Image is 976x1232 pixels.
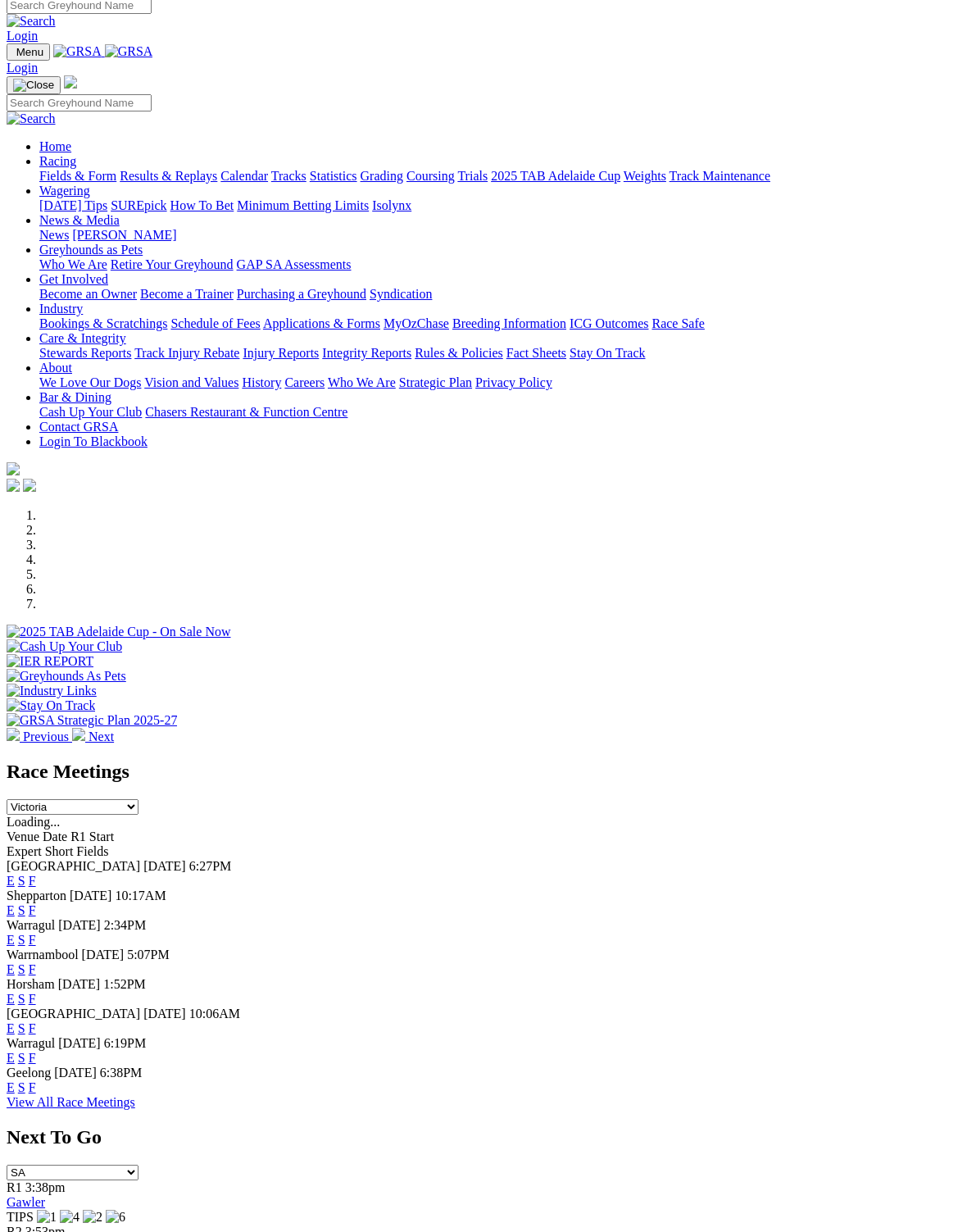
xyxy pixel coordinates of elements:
a: Care & Integrity [39,331,126,345]
a: Industry [39,302,83,316]
button: Toggle navigation [7,76,61,94]
span: Short [45,844,74,858]
span: [DATE] [143,1007,186,1021]
span: [DATE] [143,859,186,873]
img: Cash Up Your Club [7,639,122,654]
a: History [242,375,281,389]
img: 4 [60,1210,79,1225]
img: Industry Links [7,684,97,698]
a: Stay On Track [570,346,645,360]
h2: Race Meetings [7,761,969,783]
div: Bar & Dining [39,405,969,420]
a: Minimum Betting Limits [237,198,369,212]
img: 1 [37,1210,57,1225]
span: [DATE] [58,918,101,932]
img: twitter.svg [23,479,36,492]
span: Shepparton [7,889,66,902]
span: Venue [7,830,39,843]
span: [DATE] [54,1066,97,1080]
span: [DATE] [70,889,112,902]
a: Chasers Restaurant & Function Centre [145,405,347,419]
a: Greyhounds as Pets [39,243,143,257]
span: R1 Start [70,830,114,843]
a: Fields & Form [39,169,116,183]
a: F [29,1080,36,1094]
button: Toggle navigation [7,43,50,61]
a: S [18,903,25,917]
span: Menu [16,46,43,58]
span: Expert [7,844,42,858]
span: 6:38PM [100,1066,143,1080]
input: Search [7,94,152,111]
img: facebook.svg [7,479,20,492]
a: S [18,933,25,947]
a: News [39,228,69,242]
a: Gawler [7,1195,45,1209]
span: Previous [23,730,69,743]
a: S [18,992,25,1006]
a: Strategic Plan [399,375,472,389]
span: Warrnambool [7,948,79,962]
span: 6:27PM [189,859,232,873]
a: F [29,992,36,1006]
img: 6 [106,1210,125,1225]
div: Industry [39,316,969,331]
img: GRSA [53,44,102,59]
img: Search [7,111,56,126]
a: E [7,933,15,947]
a: Integrity Reports [322,346,411,360]
a: View All Race Meetings [7,1095,135,1109]
a: ICG Outcomes [570,316,648,330]
a: Fact Sheets [506,346,566,360]
a: S [18,962,25,976]
span: R1 [7,1180,22,1194]
img: GRSA Strategic Plan 2025-27 [7,713,177,728]
img: Search [7,14,56,29]
a: Weights [624,169,666,183]
img: 2025 TAB Adelaide Cup - On Sale Now [7,625,231,639]
a: S [18,1080,25,1094]
a: [PERSON_NAME] [72,228,176,242]
a: Retire Your Greyhound [111,257,234,271]
a: Get Involved [39,272,108,286]
span: Warragul [7,918,55,932]
a: Coursing [406,169,455,183]
a: Breeding Information [452,316,566,330]
a: E [7,1021,15,1035]
a: E [7,903,15,917]
a: Bar & Dining [39,390,111,404]
img: chevron-right-pager-white.svg [72,728,85,741]
a: E [7,992,15,1006]
a: GAP SA Assessments [237,257,352,271]
span: [GEOGRAPHIC_DATA] [7,1007,140,1021]
a: F [29,903,36,917]
a: S [18,874,25,888]
a: Bookings & Scratchings [39,316,167,330]
span: [GEOGRAPHIC_DATA] [7,859,140,873]
span: Next [89,730,114,743]
a: E [7,1080,15,1094]
div: Greyhounds as Pets [39,257,969,272]
span: 3:38pm [25,1180,66,1194]
a: How To Bet [170,198,234,212]
a: Contact GRSA [39,420,118,434]
a: 2025 TAB Adelaide Cup [491,169,620,183]
a: Results & Replays [120,169,217,183]
img: logo-grsa-white.png [7,462,20,475]
a: Home [39,139,71,153]
a: Syndication [370,287,432,301]
img: Greyhounds As Pets [7,669,126,684]
a: About [39,361,72,375]
a: S [18,1021,25,1035]
img: 2 [83,1210,102,1225]
a: Track Maintenance [670,169,770,183]
a: S [18,1051,25,1065]
a: Who We Are [328,375,396,389]
a: Wagering [39,184,90,198]
div: Racing [39,169,969,184]
span: 6:19PM [104,1036,147,1050]
img: chevron-left-pager-white.svg [7,728,20,741]
a: Purchasing a Greyhound [237,287,366,301]
span: 2:34PM [104,918,147,932]
span: [DATE] [82,948,125,962]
